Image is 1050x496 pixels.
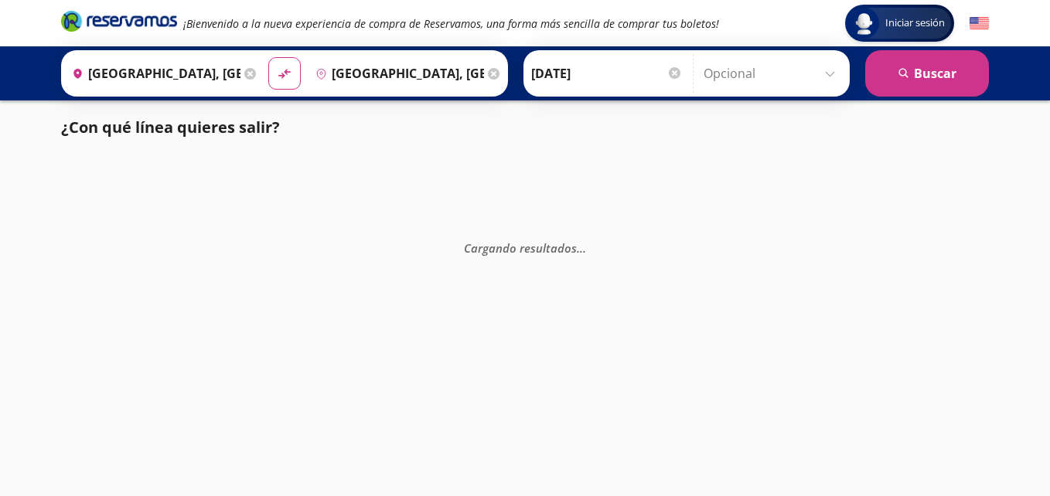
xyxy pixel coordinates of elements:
[577,240,580,256] span: .
[183,16,719,31] em: ¡Bienvenido a la nueva experiencia de compra de Reservamos, una forma más sencilla de comprar tus...
[865,50,989,97] button: Buscar
[580,240,583,256] span: .
[879,15,951,31] span: Iniciar sesión
[66,54,240,93] input: Buscar Origen
[970,14,989,33] button: English
[61,116,280,139] p: ¿Con qué línea quieres salir?
[61,9,177,37] a: Brand Logo
[464,240,586,256] em: Cargando resultados
[531,54,683,93] input: Elegir Fecha
[704,54,842,93] input: Opcional
[61,9,177,32] i: Brand Logo
[309,54,484,93] input: Buscar Destino
[583,240,586,256] span: .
